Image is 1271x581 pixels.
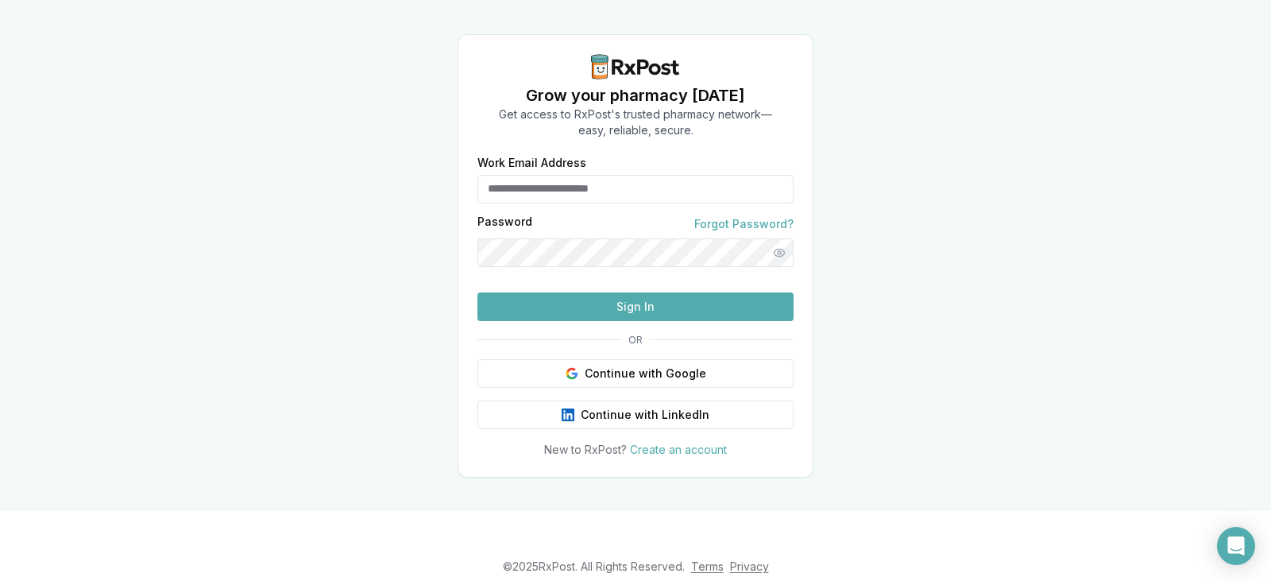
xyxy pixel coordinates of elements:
div: Open Intercom Messenger [1217,527,1255,565]
img: RxPost Logo [585,54,686,79]
img: LinkedIn [562,409,574,421]
button: Sign In [477,292,794,321]
img: Google [566,367,578,380]
label: Password [477,216,532,232]
button: Continue with LinkedIn [477,401,794,429]
a: Create an account [630,443,727,456]
a: Terms [691,560,724,573]
button: Continue with Google [477,359,794,388]
span: New to RxPost? [544,443,627,456]
h1: Grow your pharmacy [DATE] [499,84,772,107]
button: Show password [765,238,794,267]
a: Privacy [730,560,769,573]
label: Work Email Address [477,157,794,168]
p: Get access to RxPost's trusted pharmacy network— easy, reliable, secure. [499,107,772,138]
span: OR [622,334,649,347]
a: Forgot Password? [694,216,794,232]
